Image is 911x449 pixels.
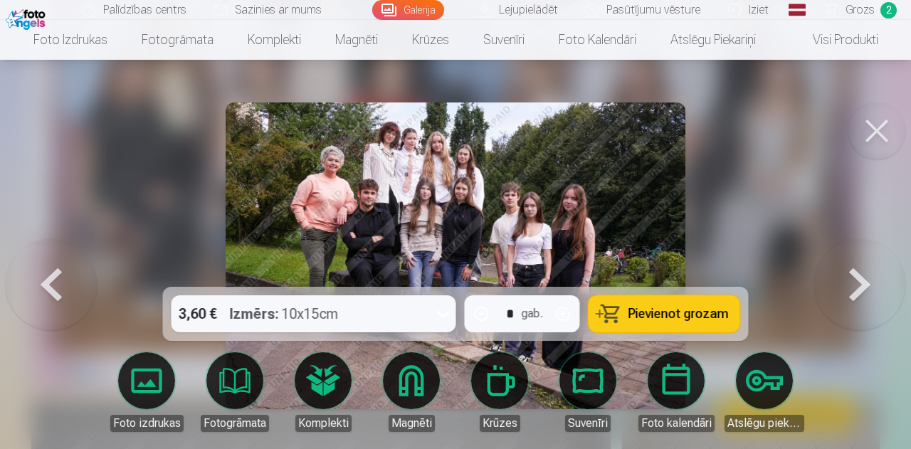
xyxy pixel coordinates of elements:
[466,20,542,60] a: Suvenīri
[231,20,318,60] a: Komplekti
[638,415,715,432] div: Foto kalendāri
[295,415,352,432] div: Komplekti
[16,20,125,60] a: Foto izdrukas
[636,352,716,432] a: Foto kalendāri
[880,2,897,19] span: 2
[725,415,804,432] div: Atslēgu piekariņi
[110,415,184,432] div: Foto izdrukas
[195,352,275,432] a: Fotogrāmata
[283,352,363,432] a: Komplekti
[565,415,611,432] div: Suvenīri
[125,20,231,60] a: Fotogrāmata
[395,20,466,60] a: Krūzes
[542,20,653,60] a: Foto kalendāri
[230,304,279,324] strong: Izmērs :
[372,352,451,432] a: Magnēti
[460,352,539,432] a: Krūzes
[230,295,339,332] div: 10x15cm
[773,20,895,60] a: Visi produkti
[107,352,186,432] a: Foto izdrukas
[725,352,804,432] a: Atslēgu piekariņi
[628,307,729,320] span: Pievienot grozam
[548,352,628,432] a: Suvenīri
[846,1,875,19] span: Grozs
[389,415,435,432] div: Magnēti
[653,20,773,60] a: Atslēgu piekariņi
[172,295,224,332] div: 3,60 €
[480,415,520,432] div: Krūzes
[318,20,395,60] a: Magnēti
[589,295,740,332] button: Pievienot grozam
[6,6,49,30] img: /fa1
[201,415,269,432] div: Fotogrāmata
[522,305,543,322] div: gab.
